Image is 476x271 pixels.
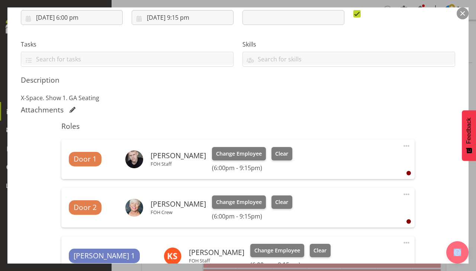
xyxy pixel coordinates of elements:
input: Search for tasks [21,53,233,65]
button: Change Employee [250,244,304,257]
input: Click to select... [132,10,234,25]
span: Change Employee [216,150,262,158]
h6: [PERSON_NAME] [151,200,206,208]
div: User is clocked out [406,171,411,175]
div: User is clocked out [406,219,411,224]
button: Change Employee [212,147,266,160]
h5: Roles [61,122,414,131]
span: Change Employee [254,246,300,255]
span: Clear [275,198,288,206]
button: Feedback - Show survey [462,110,476,161]
span: Feedback [466,118,472,144]
p: FOH Staff [189,258,244,264]
span: Door 2 [74,202,97,213]
h6: [PERSON_NAME] [151,152,206,160]
p: FOH Crew [151,209,206,215]
h5: Attachments [21,105,64,114]
span: Clear [313,246,327,255]
p: X-Space. Show 1. GA Seating [21,93,455,102]
img: ciska-vogelzang1258dc131d1b049cbd0e243664f1094c.png [125,199,143,217]
h6: (6:00pm - 9:15pm) [212,213,292,220]
label: Tasks [21,40,234,49]
p: FOH Staff [151,161,206,167]
span: Door 1 [74,154,97,165]
span: [PERSON_NAME] 1 [74,251,135,261]
span: Change Employee [216,198,262,206]
button: Change Employee [212,195,266,209]
h6: [PERSON_NAME] [189,248,244,256]
button: Clear [310,244,331,257]
h5: Description [21,76,455,85]
img: kelly-shepherd9515.jpg [164,247,181,265]
img: tommy-shorterb0edd7af4f2a677187137bf503907750.png [125,150,143,168]
h6: (6:00pm - 9:15pm) [250,261,331,268]
input: Click to select... [21,10,123,25]
span: Clear [275,150,288,158]
img: help-xxl-2.png [454,249,461,256]
input: Search for skills [243,53,455,65]
h6: (6:00pm - 9:15pm) [212,164,292,172]
label: Skills [242,40,455,49]
button: Clear [271,195,293,209]
button: Clear [271,147,293,160]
